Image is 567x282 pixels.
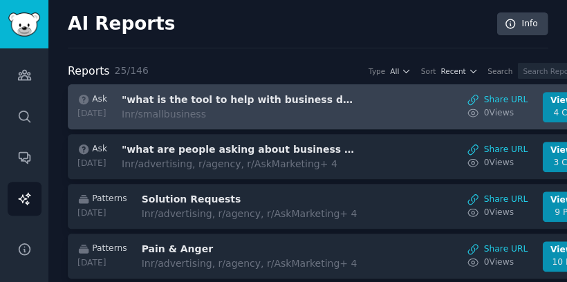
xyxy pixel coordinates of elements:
[487,66,512,76] div: Search
[68,63,109,80] h2: Reports
[467,107,528,120] a: 0Views
[141,242,373,256] h3: Pain & Anger
[122,157,354,171] div: In r/advertising, r/agency, r/AskMarketing + 4
[68,13,175,35] h2: AI Reports
[122,142,354,157] h3: "what are people asking about business plans?"
[92,193,127,205] span: Patterns
[92,93,107,106] span: Ask
[141,256,373,271] div: In r/advertising, r/agency, r/AskMarketing + 4
[141,207,373,221] div: In r/advertising, r/agency, r/AskMarketing + 4
[92,243,127,255] span: Patterns
[496,12,548,36] a: Info
[467,94,528,106] a: Share URL
[77,158,107,170] div: [DATE]
[440,66,465,76] span: Recent
[467,256,528,269] a: 0Views
[440,66,478,76] button: Recent
[467,207,528,219] a: 0Views
[467,243,528,256] a: Share URL
[420,66,436,76] div: Sort
[8,12,40,37] img: GummySearch logo
[467,157,528,169] a: 0Views
[77,257,127,270] div: [DATE]
[114,65,148,76] span: 25 / 146
[77,108,107,120] div: [DATE]
[122,93,354,107] h3: "what is the tool to help with business decisions?"
[467,194,528,206] a: Share URL
[77,207,127,220] div: [DATE]
[390,66,411,76] button: All
[122,107,354,122] div: In r/smallbusiness
[390,66,399,76] span: All
[369,66,385,76] div: Type
[92,143,107,156] span: Ask
[467,144,528,156] a: Share URL
[141,192,373,207] h3: Solution Requests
